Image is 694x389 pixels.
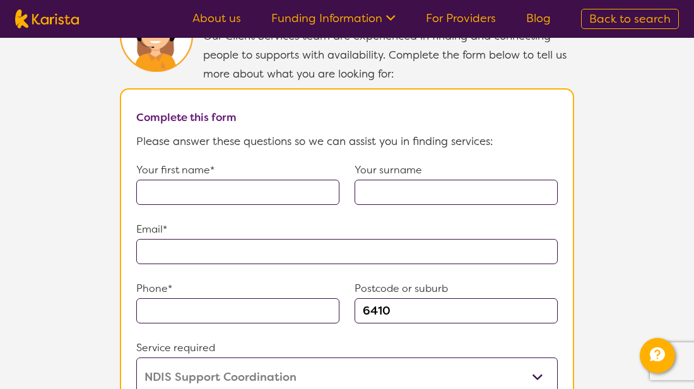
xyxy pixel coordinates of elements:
a: Back to search [581,9,679,29]
a: Funding Information [271,11,396,26]
a: Blog [526,11,551,26]
p: Email* [136,220,558,239]
button: Channel Menu [640,338,675,373]
span: Back to search [589,11,671,26]
a: For Providers [426,11,496,26]
b: Complete this form [136,110,237,124]
p: Phone* [136,279,339,298]
p: Your first name* [136,161,339,180]
p: Please answer these questions so we can assist you in finding services: [136,132,558,151]
p: Our Client Services team are experienced in finding and connecting people to supports with availa... [203,26,574,83]
p: Service required [136,339,558,357]
p: Postcode or suburb [355,279,558,298]
p: Your surname [355,161,558,180]
a: About us [192,11,241,26]
img: Karista logo [15,9,79,28]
